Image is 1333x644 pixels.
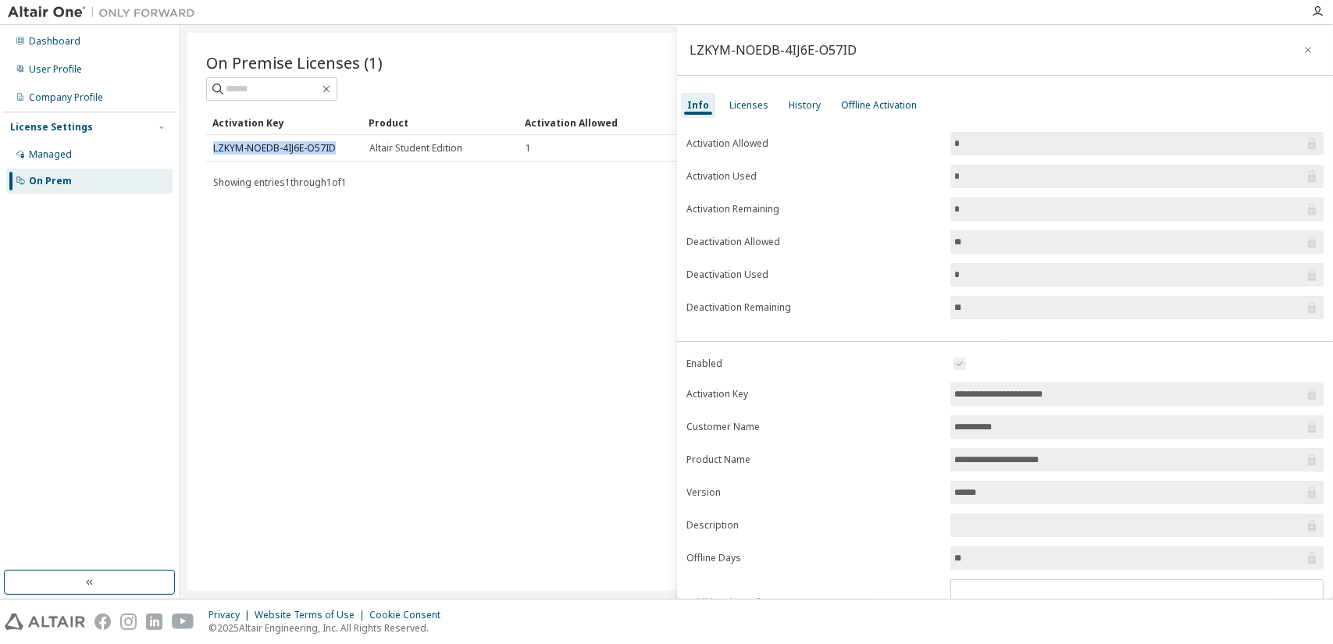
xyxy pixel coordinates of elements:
[686,486,941,499] label: Version
[212,110,356,135] div: Activation Key
[526,142,531,155] span: 1
[206,52,383,73] span: On Premise Licenses (1)
[686,388,941,400] label: Activation Key
[686,519,941,532] label: Description
[686,454,941,466] label: Product Name
[686,203,941,215] label: Activation Remaining
[10,121,93,133] div: License Settings
[690,44,857,56] div: LZKYM-NOEDB-4IJ6E-O57ID
[686,358,941,370] label: Enabled
[213,141,336,155] a: LZKYM-NOEDB-4IJ6E-O57ID
[687,99,709,112] div: Info
[172,614,194,630] img: youtube.svg
[94,614,111,630] img: facebook.svg
[8,5,203,20] img: Altair One
[525,110,668,135] div: Activation Allowed
[255,609,369,621] div: Website Terms of Use
[686,269,941,281] label: Deactivation Used
[29,63,82,76] div: User Profile
[841,99,917,112] div: Offline Activation
[29,91,103,104] div: Company Profile
[209,621,450,635] p: © 2025 Altair Engineering, Inc. All Rights Reserved.
[789,99,821,112] div: History
[369,142,462,155] span: Altair Student Edition
[686,170,941,183] label: Activation Used
[209,609,255,621] div: Privacy
[729,99,768,112] div: Licenses
[213,176,347,189] span: Showing entries 1 through 1 of 1
[369,110,512,135] div: Product
[29,175,72,187] div: On Prem
[29,148,72,161] div: Managed
[686,552,941,564] label: Offline Days
[686,421,941,433] label: Customer Name
[146,614,162,630] img: linkedin.svg
[686,596,941,609] label: Additional Details
[29,35,80,48] div: Dashboard
[686,236,941,248] label: Deactivation Allowed
[686,301,941,314] label: Deactivation Remaining
[369,609,450,621] div: Cookie Consent
[5,614,85,630] img: altair_logo.svg
[120,614,137,630] img: instagram.svg
[686,137,941,150] label: Activation Allowed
